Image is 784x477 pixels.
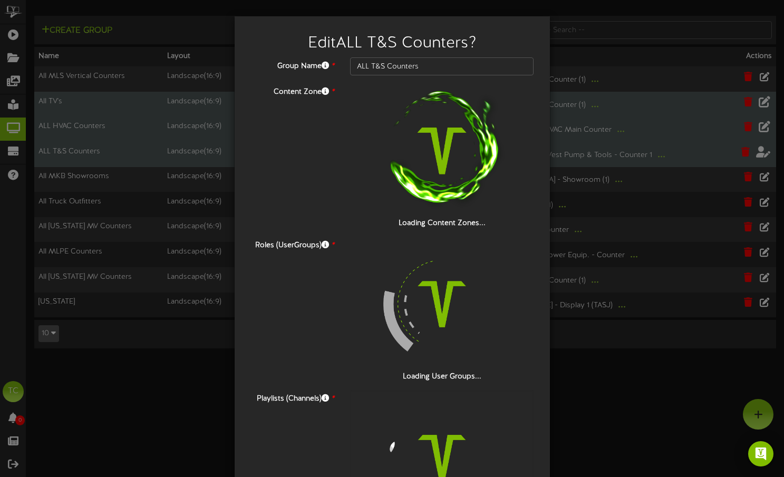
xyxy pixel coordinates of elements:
[748,441,773,466] div: Open Intercom Messenger
[350,57,534,75] input: Channel Group Name
[374,237,509,372] img: loading-spinner-4.png
[243,83,342,98] label: Content Zone
[403,373,481,381] strong: Loading User Groups...
[374,83,509,218] img: loading-spinner-1.png
[250,35,534,52] h2: Edit ALL T&S Counters ?
[399,219,486,227] strong: Loading Content Zones...
[243,390,342,404] label: Playlists (Channels)
[243,57,342,72] label: Group Name
[243,237,342,251] label: Roles (UserGroups)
